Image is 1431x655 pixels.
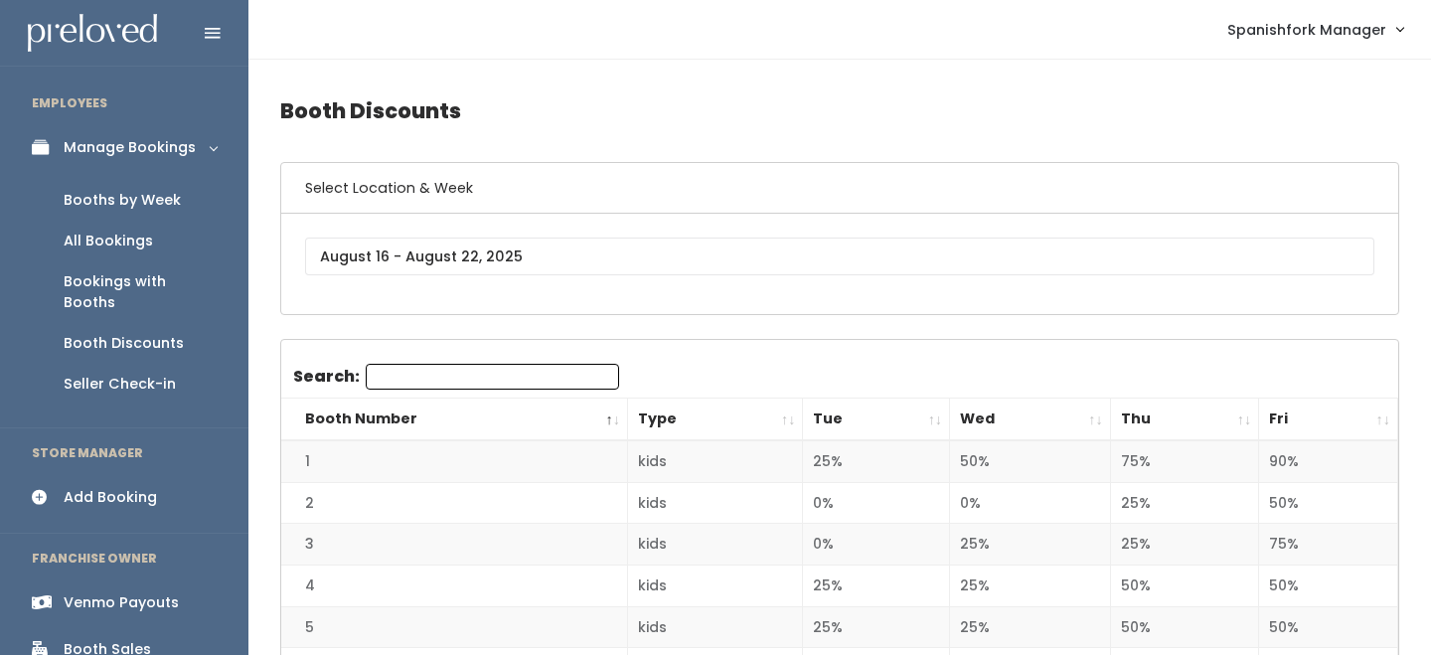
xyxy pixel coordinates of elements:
th: Booth Number: activate to sort column descending [281,399,627,441]
td: 90% [1259,440,1398,482]
td: 0% [803,524,950,566]
td: 25% [1110,524,1259,566]
div: Booths by Week [64,190,181,211]
td: 25% [803,606,950,648]
td: 5 [281,606,627,648]
td: kids [627,565,803,606]
td: 50% [950,440,1111,482]
td: kids [627,482,803,524]
input: August 16 - August 22, 2025 [305,238,1374,275]
th: Type: activate to sort column ascending [627,399,803,441]
td: 50% [1259,565,1398,606]
th: Wed: activate to sort column ascending [950,399,1111,441]
td: 25% [950,606,1111,648]
td: kids [627,440,803,482]
td: 25% [950,524,1111,566]
h6: Select Location & Week [281,163,1398,214]
td: 2 [281,482,627,524]
th: Fri: activate to sort column ascending [1259,399,1398,441]
a: Spanishfork Manager [1207,8,1423,51]
input: Search: [366,364,619,390]
td: 50% [1259,606,1398,648]
div: Venmo Payouts [64,592,179,613]
td: 25% [803,440,950,482]
h4: Booth Discounts [280,83,1399,138]
div: Manage Bookings [64,137,196,158]
td: kids [627,524,803,566]
span: Spanishfork Manager [1227,19,1386,41]
th: Thu: activate to sort column ascending [1110,399,1259,441]
td: 25% [803,565,950,606]
td: 4 [281,565,627,606]
td: 3 [281,524,627,566]
td: 50% [1259,482,1398,524]
th: Tue: activate to sort column ascending [803,399,950,441]
div: All Bookings [64,231,153,251]
td: 0% [803,482,950,524]
label: Search: [293,364,619,390]
div: Add Booking [64,487,157,508]
td: kids [627,606,803,648]
td: 75% [1259,524,1398,566]
div: Seller Check-in [64,374,176,395]
img: preloved logo [28,14,157,53]
td: 25% [950,565,1111,606]
td: 25% [1110,482,1259,524]
td: 50% [1110,565,1259,606]
td: 50% [1110,606,1259,648]
td: 0% [950,482,1111,524]
div: Booth Discounts [64,333,184,354]
td: 1 [281,440,627,482]
td: 75% [1110,440,1259,482]
div: Bookings with Booths [64,271,217,313]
